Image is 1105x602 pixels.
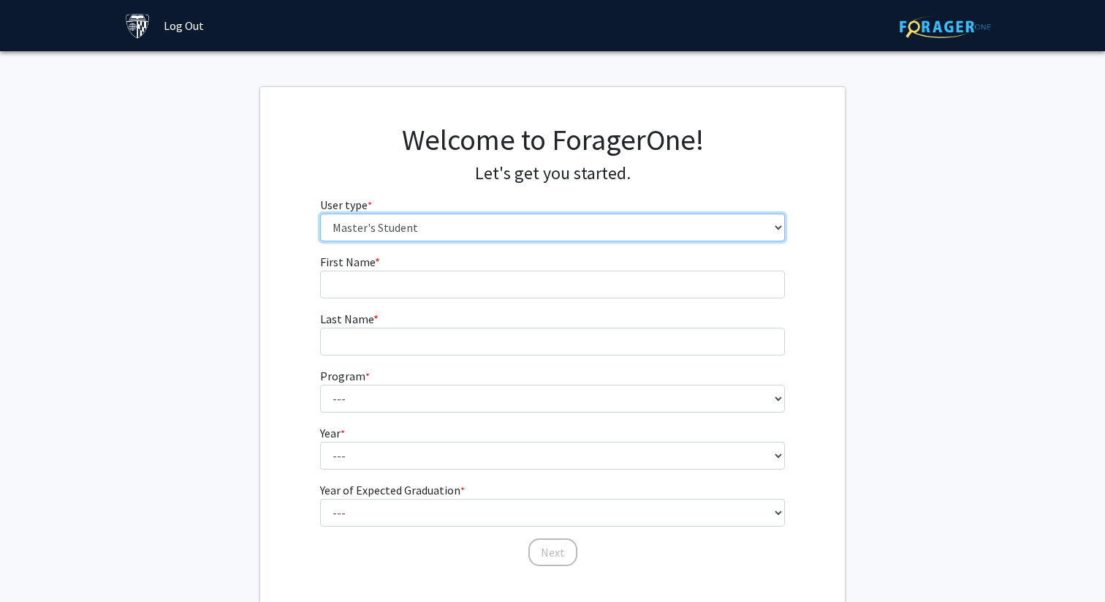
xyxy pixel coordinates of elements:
img: ForagerOne Logo [900,15,991,38]
label: Program [320,367,370,385]
h1: Welcome to ForagerOne! [320,122,786,157]
button: Next [528,538,577,566]
span: First Name [320,255,375,269]
label: Year of Expected Graduation [320,481,465,499]
label: User type [320,196,372,214]
iframe: Chat [11,536,62,591]
label: Year [320,424,345,442]
h4: Let's get you started. [320,163,786,184]
span: Last Name [320,312,373,326]
img: Johns Hopkins University Logo [125,13,151,39]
